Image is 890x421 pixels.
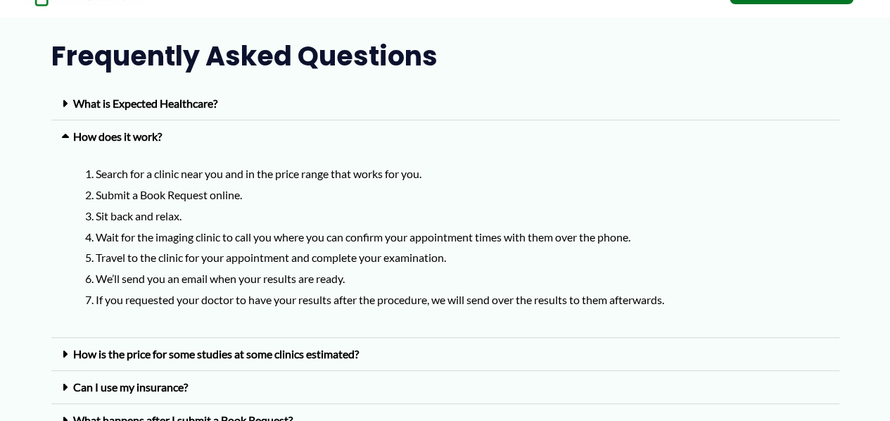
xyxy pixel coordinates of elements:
[96,206,829,227] li: Sit back and relax.
[96,184,829,206] li: Submit a Book Request online.
[51,39,839,73] h2: Frequently Asked Questions
[73,347,359,360] a: How is the price for some studies at some clinics estimated?
[96,289,829,310] li: If you requested your doctor to have your results after the procedure, we will send over the resu...
[96,163,829,184] li: Search for a clinic near you and in the price range that works for you.
[51,87,839,120] div: What is Expected Healthcare?
[51,120,839,153] div: How does it work?
[73,380,188,394] a: Can I use my insurance?
[96,227,829,248] li: Wait for the imaging clinic to call you where you can confirm your appointment times with them ov...
[51,338,839,371] div: How is the price for some studies at some clinics estimated?
[96,268,829,289] li: We’ll send you an email when your results are ready.
[96,247,829,268] li: Travel to the clinic for your appointment and complete your examination.
[51,153,839,338] div: How does it work?
[51,371,839,404] div: Can I use my insurance?
[73,130,162,143] a: How does it work?
[73,96,217,110] a: What is Expected Healthcare?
